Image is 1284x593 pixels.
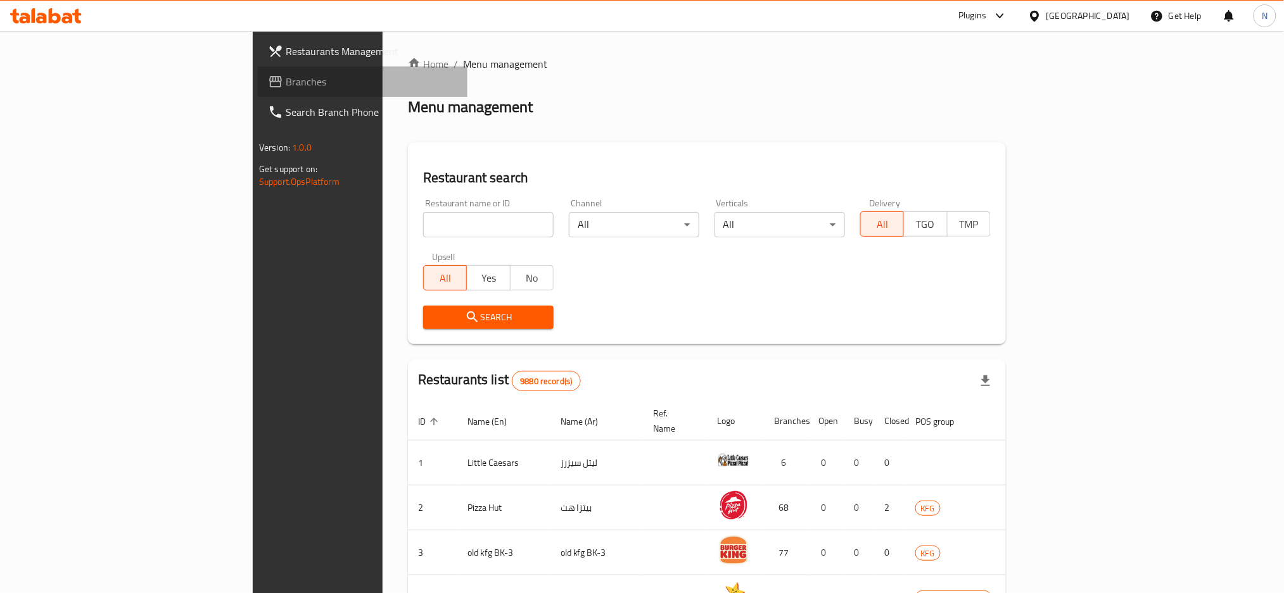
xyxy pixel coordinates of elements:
[715,212,845,237] div: All
[875,402,905,440] th: Closed
[550,485,644,530] td: بيتزا هت
[457,530,550,575] td: old kfg BK-3
[286,104,457,120] span: Search Branch Phone
[869,199,901,208] label: Delivery
[463,56,547,72] span: Menu management
[844,530,875,575] td: 0
[915,414,970,429] span: POS group
[809,440,844,485] td: 0
[953,215,986,234] span: TMP
[909,215,942,234] span: TGO
[809,485,844,530] td: 0
[292,139,312,156] span: 1.0.0
[259,173,340,190] a: Support.OpsPlatform
[467,414,523,429] span: Name (En)
[408,56,1006,72] nav: breadcrumb
[718,489,749,521] img: Pizza Hut
[866,215,899,234] span: All
[418,370,581,391] h2: Restaurants list
[844,440,875,485] td: 0
[457,485,550,530] td: Pizza Hut
[916,501,940,516] span: KFG
[1046,9,1130,23] div: [GEOGRAPHIC_DATA]
[457,440,550,485] td: Little Caesars
[561,414,614,429] span: Name (Ar)
[809,530,844,575] td: 0
[718,444,749,476] img: Little Caesars
[718,534,749,566] img: old kfg BK-3
[903,211,947,237] button: TGO
[765,530,809,575] td: 77
[423,212,554,237] input: Search for restaurant name or ID..
[1262,9,1268,23] span: N
[259,139,290,156] span: Version:
[550,530,644,575] td: old kfg BK-3
[860,211,904,237] button: All
[423,168,991,187] h2: Restaurant search
[472,269,505,287] span: Yes
[258,97,467,127] a: Search Branch Phone
[259,161,317,177] span: Get support on:
[875,485,905,530] td: 2
[433,309,543,325] span: Search
[654,406,692,436] span: Ref. Name
[432,253,455,261] label: Upsell
[844,485,875,530] td: 0
[569,212,699,237] div: All
[765,440,809,485] td: 6
[510,265,554,290] button: No
[466,265,510,290] button: Yes
[970,366,1001,396] div: Export file
[516,269,549,287] span: No
[408,97,533,117] h2: Menu management
[947,211,991,237] button: TMP
[875,530,905,575] td: 0
[258,66,467,97] a: Branches
[875,440,905,485] td: 0
[418,414,442,429] span: ID
[765,402,809,440] th: Branches
[512,371,580,391] div: Total records count
[916,546,940,561] span: KFG
[844,402,875,440] th: Busy
[512,375,580,387] span: 9880 record(s)
[423,265,467,290] button: All
[958,8,986,23] div: Plugins
[809,402,844,440] th: Open
[258,36,467,66] a: Restaurants Management
[429,269,462,287] span: All
[286,74,457,89] span: Branches
[708,402,765,440] th: Logo
[286,44,457,59] span: Restaurants Management
[423,306,554,329] button: Search
[550,440,644,485] td: ليتل سيزرز
[765,485,809,530] td: 68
